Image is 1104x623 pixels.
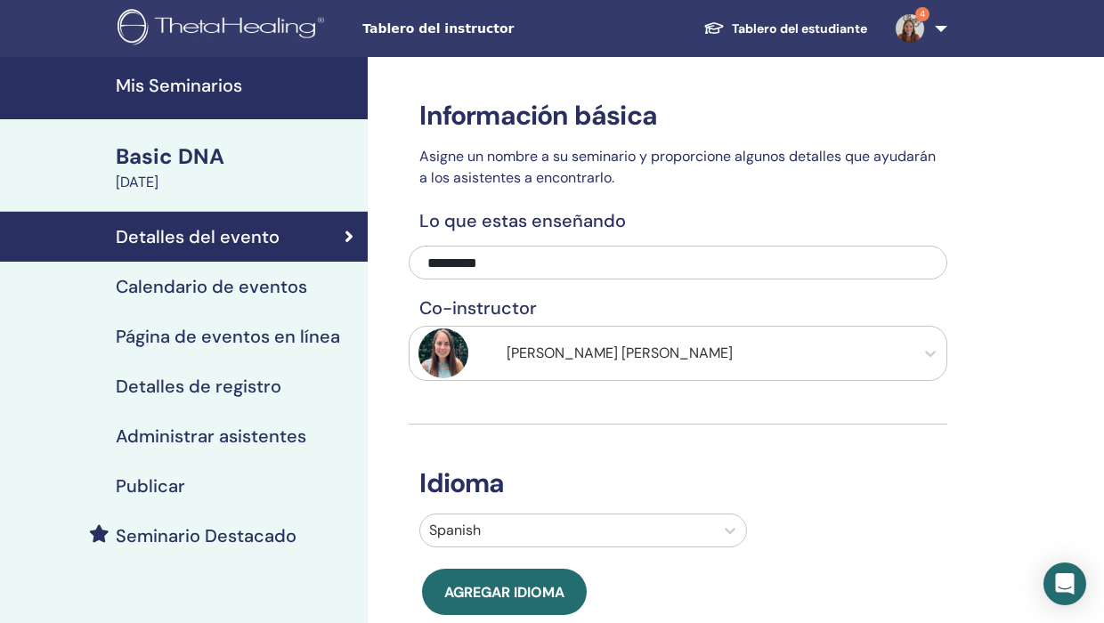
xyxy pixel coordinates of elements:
div: Basic DNA [116,142,357,172]
img: default.jpg [418,328,468,378]
a: Tablero del estudiante [689,12,881,45]
h4: Mis Seminarios [116,75,357,96]
span: Tablero del instructor [362,20,629,38]
div: [DATE] [116,172,357,193]
h4: Detalles del evento [116,226,280,247]
h4: Calendario de eventos [116,276,307,297]
img: logo.png [118,9,330,49]
h4: Detalles de registro [116,376,281,397]
h4: Co-instructor [409,297,947,319]
div: Open Intercom Messenger [1043,562,1086,605]
h4: Administrar asistentes [116,425,306,447]
h3: Información básica [409,100,947,132]
h4: Página de eventos en línea [116,326,340,347]
img: default.jpg [896,14,924,43]
h4: Seminario Destacado [116,525,296,546]
a: Basic DNA[DATE] [105,142,368,193]
img: graduation-cap-white.svg [703,20,725,36]
h4: Publicar [116,475,185,497]
h3: Idioma [409,467,947,499]
span: [PERSON_NAME] [PERSON_NAME] [507,344,733,362]
button: Agregar idioma [422,569,587,615]
p: Asigne un nombre a su seminario y proporcione algunos detalles que ayudarán a los asistentes a en... [409,146,947,189]
h4: Lo que estas enseñando [409,210,947,231]
span: 4 [915,7,929,21]
span: Agregar idioma [444,583,564,602]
